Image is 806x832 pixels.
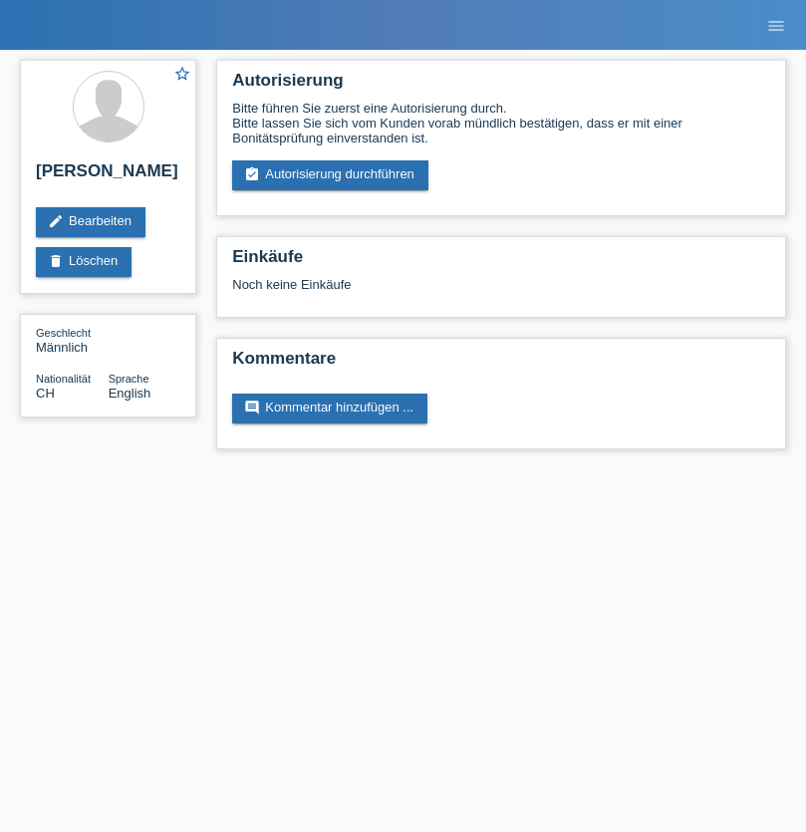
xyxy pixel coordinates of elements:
[173,65,191,86] a: star_border
[36,386,55,401] span: Schweiz
[232,247,770,277] h2: Einkäufe
[232,101,770,145] div: Bitte führen Sie zuerst eine Autorisierung durch. Bitte lassen Sie sich vom Kunden vorab mündlich...
[232,349,770,379] h2: Kommentare
[232,160,428,190] a: assignment_turned_inAutorisierung durchführen
[173,65,191,83] i: star_border
[244,400,260,416] i: comment
[232,394,427,423] a: commentKommentar hinzufügen ...
[36,327,91,339] span: Geschlecht
[36,207,145,237] a: editBearbeiten
[48,253,64,269] i: delete
[48,213,64,229] i: edit
[766,16,786,36] i: menu
[36,247,132,277] a: deleteLöschen
[109,373,149,385] span: Sprache
[36,373,91,385] span: Nationalität
[756,19,796,31] a: menu
[232,71,770,101] h2: Autorisierung
[232,277,770,307] div: Noch keine Einkäufe
[109,386,151,401] span: English
[244,166,260,182] i: assignment_turned_in
[36,325,109,355] div: Männlich
[36,161,180,191] h2: [PERSON_NAME]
